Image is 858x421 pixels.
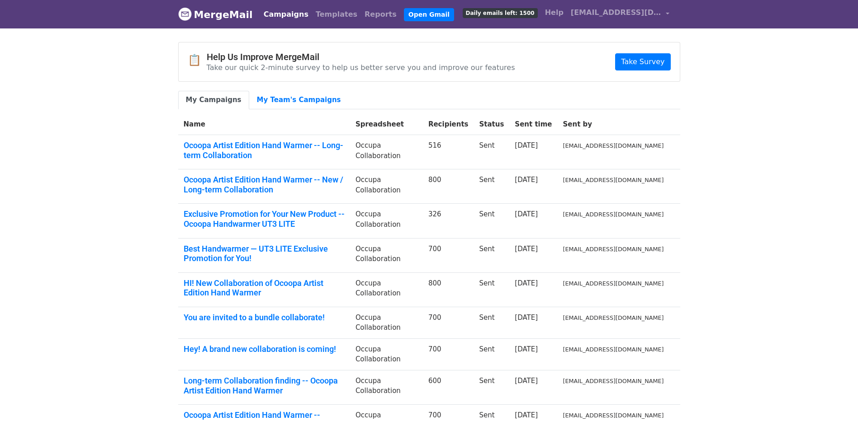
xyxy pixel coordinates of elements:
[563,142,664,149] small: [EMAIL_ADDRESS][DOMAIN_NAME]
[459,4,541,22] a: Daily emails left: 1500
[350,307,423,338] td: Occupa Collaboration
[423,169,474,204] td: 800
[207,51,515,62] h4: Help Us Improve MergeMail
[515,245,538,253] a: [DATE]
[184,278,345,298] a: HI! New Collaboration of Ocoopa Artist Edition Hand Warmer
[558,114,669,135] th: Sent by
[184,244,345,263] a: Best Handwarmer — UT3 LITE Exclusive Promotion for You!
[350,114,423,135] th: Spreadsheet
[178,114,350,135] th: Name
[515,313,538,322] a: [DATE]
[571,7,661,18] span: [EMAIL_ADDRESS][DOMAIN_NAME]
[260,5,312,23] a: Campaigns
[474,135,509,169] td: Sent
[515,210,538,218] a: [DATE]
[423,370,474,404] td: 600
[350,204,423,238] td: Occupa Collaboration
[563,346,664,353] small: [EMAIL_ADDRESS][DOMAIN_NAME]
[474,114,509,135] th: Status
[563,378,664,384] small: [EMAIL_ADDRESS][DOMAIN_NAME]
[312,5,361,23] a: Templates
[184,376,345,395] a: Long-term Collaboration finding -- Ocoopa Artist Edition Hand Warmer
[563,412,664,419] small: [EMAIL_ADDRESS][DOMAIN_NAME]
[474,238,509,272] td: Sent
[207,63,515,72] p: Take our quick 2-minute survey to help us better serve you and improve our features
[361,5,400,23] a: Reports
[404,8,454,21] a: Open Gmail
[474,169,509,204] td: Sent
[423,238,474,272] td: 700
[567,4,673,25] a: [EMAIL_ADDRESS][DOMAIN_NAME]
[423,307,474,338] td: 700
[474,307,509,338] td: Sent
[184,344,345,354] a: Hey! A brand new collaboration is coming!
[423,135,474,169] td: 516
[350,169,423,204] td: Occupa Collaboration
[350,338,423,370] td: Occupa Collaboration
[184,175,345,194] a: Ocoopa Artist Edition Hand Warmer -- New / Long-term Collaboration
[463,8,538,18] span: Daily emails left: 1500
[423,114,474,135] th: Recipients
[423,272,474,307] td: 800
[178,5,253,24] a: MergeMail
[423,204,474,238] td: 326
[563,314,664,321] small: [EMAIL_ADDRESS][DOMAIN_NAME]
[515,141,538,150] a: [DATE]
[563,246,664,253] small: [EMAIL_ADDRESS][DOMAIN_NAME]
[515,279,538,287] a: [DATE]
[615,53,670,70] a: Take Survey
[515,345,538,353] a: [DATE]
[249,91,349,109] a: My Team's Campaigns
[350,238,423,272] td: Occupa Collaboration
[474,272,509,307] td: Sent
[563,211,664,218] small: [EMAIL_ADDRESS][DOMAIN_NAME]
[350,370,423,404] td: Occupa Collaboration
[474,204,509,238] td: Sent
[350,135,423,169] td: Occupa Collaboration
[813,378,858,421] iframe: Chat Widget
[178,7,192,21] img: MergeMail logo
[541,4,567,22] a: Help
[423,338,474,370] td: 700
[515,377,538,385] a: [DATE]
[563,280,664,287] small: [EMAIL_ADDRESS][DOMAIN_NAME]
[509,114,557,135] th: Sent time
[188,54,207,67] span: 📋
[563,177,664,183] small: [EMAIL_ADDRESS][DOMAIN_NAME]
[178,91,249,109] a: My Campaigns
[515,411,538,419] a: [DATE]
[184,313,345,323] a: You are invited to a bundle collaborate!
[474,370,509,404] td: Sent
[184,209,345,229] a: Exclusive Promotion for Your New Product -- Ocoopa Handwarmer UT3 LITE
[474,338,509,370] td: Sent
[184,140,345,160] a: Ocoopa Artist Edition Hand Warmer -- Long-term Collaboration
[515,176,538,184] a: [DATE]
[350,272,423,307] td: Occupa Collaboration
